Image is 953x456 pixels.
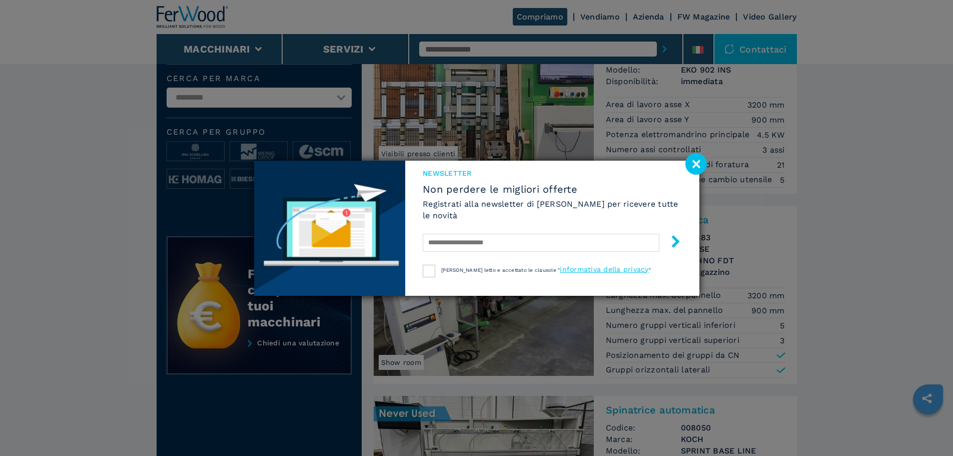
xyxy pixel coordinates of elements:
[560,265,648,273] a: informativa della privacy
[423,183,681,195] span: Non perdere le migliori offerte
[423,168,681,178] span: NEWSLETTER
[649,267,651,273] span: "
[441,267,560,273] span: [PERSON_NAME] letto e accettato le clausole "
[423,198,681,221] h6: Registrati alla newsletter di [PERSON_NAME] per ricevere tutte le novità
[254,161,406,296] img: Newsletter image
[659,231,682,255] button: submit-button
